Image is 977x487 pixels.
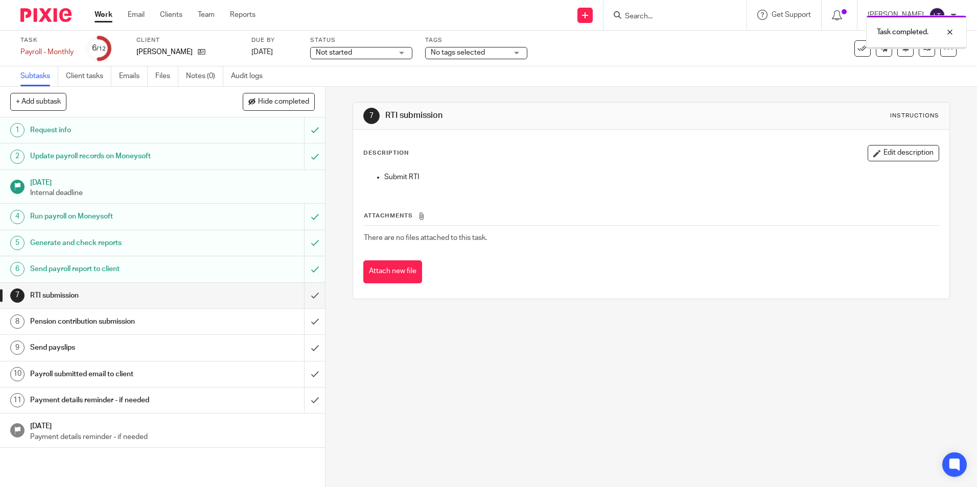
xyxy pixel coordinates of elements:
[155,66,178,86] a: Files
[251,36,297,44] label: Due by
[97,46,106,52] small: /12
[431,49,485,56] span: No tags selected
[890,112,939,120] div: Instructions
[316,49,352,56] span: Not started
[66,66,111,86] a: Client tasks
[258,98,309,106] span: Hide completed
[10,210,25,224] div: 4
[363,149,409,157] p: Description
[30,261,206,277] h1: Send payroll report to client
[10,262,25,276] div: 6
[10,93,66,110] button: + Add subtask
[10,314,25,329] div: 8
[929,7,945,23] img: svg%3E
[136,47,193,57] p: [PERSON_NAME]
[10,123,25,137] div: 1
[30,419,315,431] h1: [DATE]
[868,145,939,161] button: Edit description
[30,314,206,329] h1: Pension contribution submission
[20,47,74,57] div: Payroll - Monthly
[251,48,273,56] span: [DATE]
[364,234,487,241] span: There are no files attached to this task.
[310,36,412,44] label: Status
[30,188,315,198] p: Internal deadline
[136,36,239,44] label: Client
[128,10,145,20] a: Email
[230,10,255,20] a: Reports
[95,10,112,20] a: Work
[30,149,206,164] h1: Update payroll records on Moneysoft
[30,367,206,382] h1: Payroll submitted email to client
[30,288,206,303] h1: RTI submission
[10,288,25,303] div: 7
[10,236,25,250] div: 5
[119,66,148,86] a: Emails
[364,213,413,218] span: Attachments
[30,175,315,188] h1: [DATE]
[877,27,928,37] p: Task completed.
[186,66,223,86] a: Notes (0)
[425,36,527,44] label: Tags
[30,235,206,251] h1: Generate and check reports
[160,10,182,20] a: Clients
[20,8,72,22] img: Pixie
[384,172,938,182] p: Submit RTI
[30,393,206,408] h1: Payment details reminder - if needed
[30,340,206,355] h1: Send payslips
[385,110,673,121] h1: RTI submission
[231,66,270,86] a: Audit logs
[363,108,380,124] div: 7
[30,123,206,138] h1: Request info
[30,432,315,442] p: Payment details reminder - if needed
[10,340,25,355] div: 9
[10,393,25,407] div: 11
[10,150,25,164] div: 2
[20,66,58,86] a: Subtasks
[198,10,215,20] a: Team
[243,93,315,110] button: Hide completed
[20,36,74,44] label: Task
[363,260,422,283] button: Attach new file
[10,367,25,381] div: 10
[92,42,106,54] div: 6
[30,209,206,224] h1: Run payroll on Moneysoft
